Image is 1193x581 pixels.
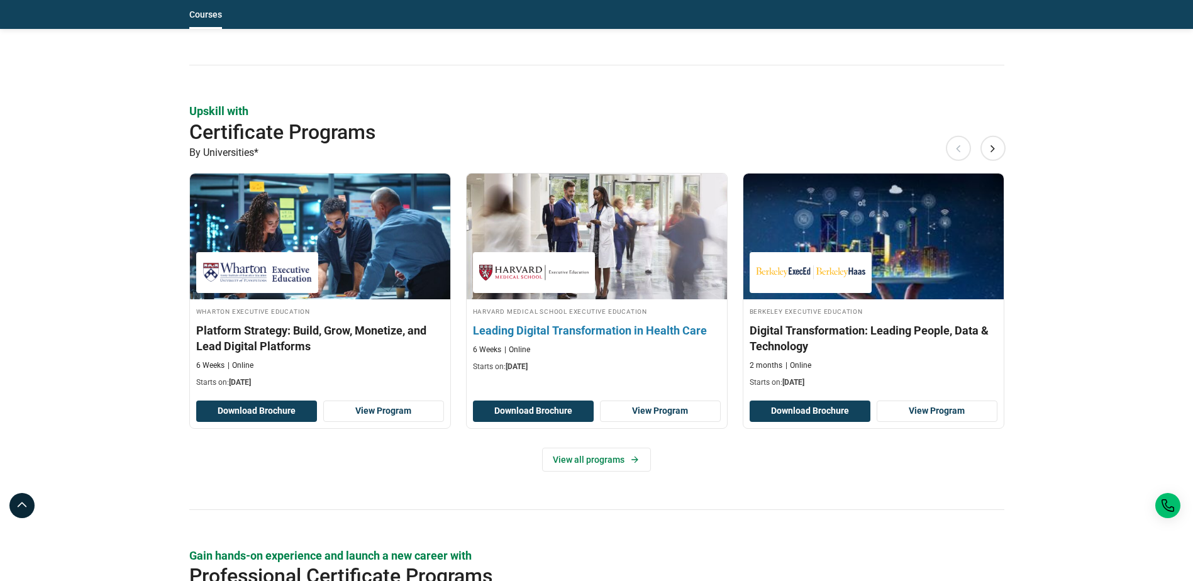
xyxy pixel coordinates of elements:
p: 6 Weeks [473,345,501,355]
span: [DATE] [782,378,804,387]
a: View Program [600,401,721,422]
a: View Program [877,401,997,422]
h2: Certificate Programs [189,119,923,145]
h4: Wharton Executive Education [196,306,444,316]
p: By Universities* [189,145,1004,161]
a: View Program [323,401,444,422]
p: Online [228,360,253,371]
p: Gain hands-on experience and launch a new career with [189,548,1004,563]
button: Previous [946,136,971,161]
img: Berkeley Executive Education [756,258,865,287]
img: Platform Strategy: Build, Grow, Monetize, and Lead Digital Platforms | Online Digital Transformat... [190,174,450,299]
h3: Platform Strategy: Build, Grow, Monetize, and Lead Digital Platforms [196,323,444,354]
img: Digital Transformation: Leading People, Data & Technology | Online Digital Transformation Course [743,174,1004,299]
h3: Leading Digital Transformation in Health Care [473,323,721,338]
img: Leading Digital Transformation in Health Care | Online Digital Transformation Course [453,167,740,306]
a: Digital Transformation Course by Wharton Executive Education - August 21, 2025 Wharton Executive ... [190,174,450,394]
img: Wharton Executive Education [203,258,312,287]
p: Upskill with [189,103,1004,119]
p: 2 months [750,360,782,371]
a: Digital Transformation Course by Harvard Medical School Executive Education - August 28, 2025 Har... [467,174,727,379]
p: Starts on: [750,377,997,388]
h4: Harvard Medical School Executive Education [473,306,721,316]
button: Download Brochure [750,401,870,422]
a: View all programs [542,448,651,472]
p: Online [504,345,530,355]
span: [DATE] [506,362,528,371]
a: Digital Transformation Course by Berkeley Executive Education - August 28, 2025 Berkeley Executiv... [743,174,1004,394]
button: Download Brochure [196,401,317,422]
button: Download Brochure [473,401,594,422]
button: Next [980,136,1006,161]
h3: Digital Transformation: Leading People, Data & Technology [750,323,997,354]
span: [DATE] [229,378,251,387]
h4: Berkeley Executive Education [750,306,997,316]
img: Harvard Medical School Executive Education [479,258,589,287]
p: 6 Weeks [196,360,225,371]
p: Starts on: [196,377,444,388]
p: Online [785,360,811,371]
p: Starts on: [473,362,721,372]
